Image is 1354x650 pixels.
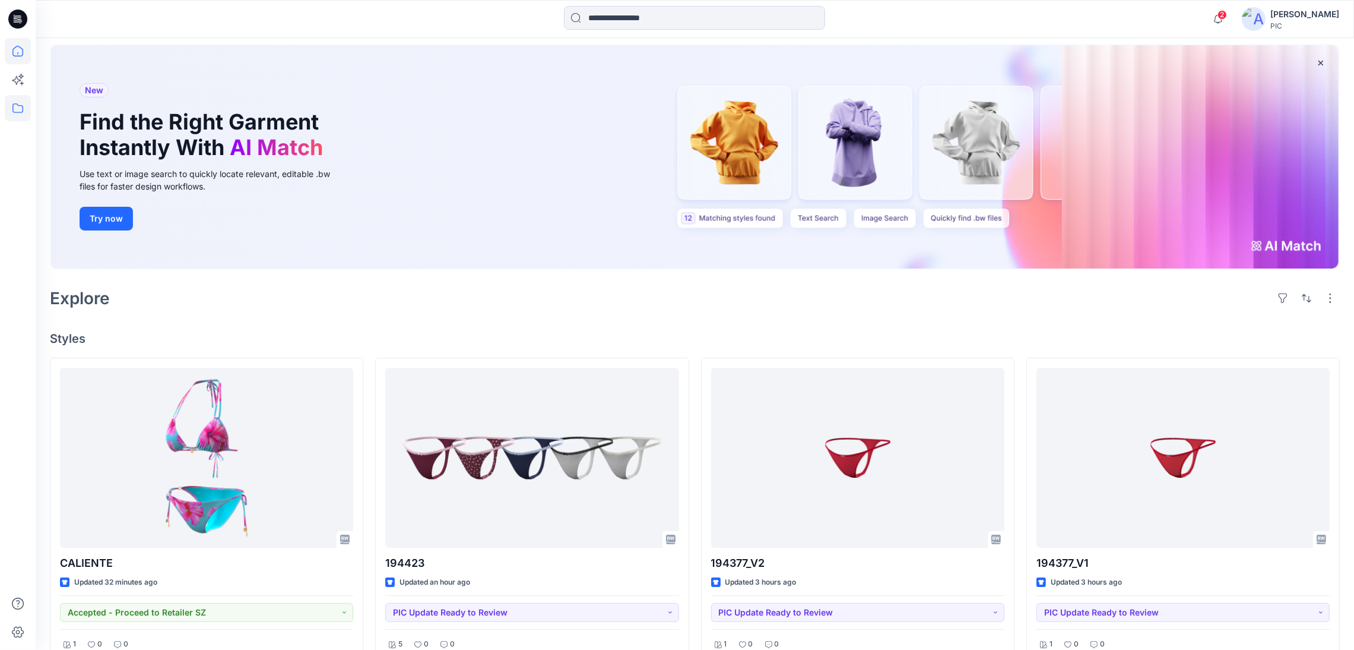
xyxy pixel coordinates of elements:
[50,289,110,308] h2: Explore
[60,368,353,548] a: CALIENTE
[80,207,133,231] button: Try now
[60,555,353,572] p: CALIENTE
[1217,10,1227,20] span: 2
[1270,21,1339,30] div: PIC
[1036,368,1330,548] a: 194377_V1
[711,555,1004,572] p: 194377_V2
[711,368,1004,548] a: 194377_V2
[50,332,1340,346] h4: Styles
[385,555,678,572] p: 194423
[80,168,347,193] div: Use text or image search to quickly locate relevant, editable .bw files for faster design workflows.
[725,576,797,589] p: Updated 3 hours ago
[1270,7,1339,21] div: [PERSON_NAME]
[80,109,329,160] h1: Find the Right Garment Instantly With
[385,368,678,548] a: 194423
[399,576,470,589] p: Updated an hour ago
[1051,576,1122,589] p: Updated 3 hours ago
[85,83,103,97] span: New
[1242,7,1266,31] img: avatar
[230,134,323,160] span: AI Match
[74,576,157,589] p: Updated 32 minutes ago
[1036,555,1330,572] p: 194377_V1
